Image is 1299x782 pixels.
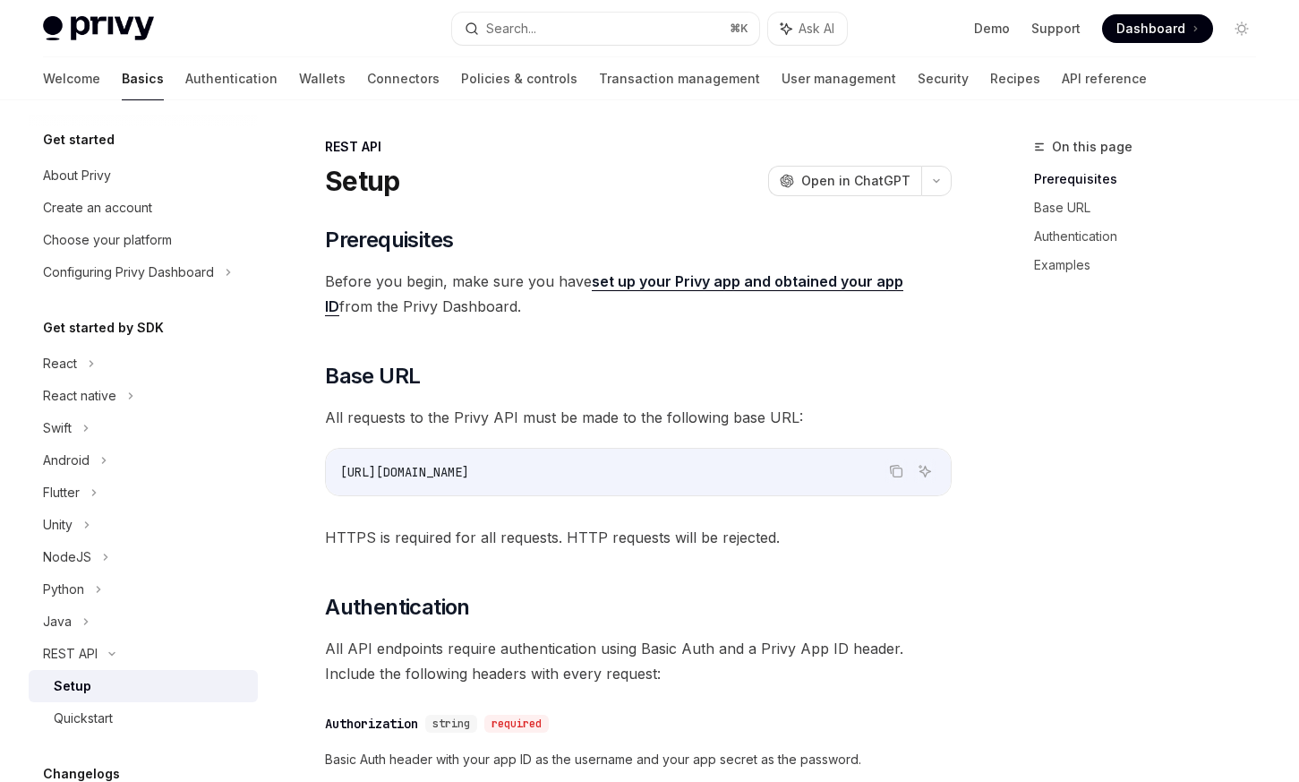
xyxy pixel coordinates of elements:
[43,385,116,407] div: React native
[29,192,258,224] a: Create an account
[599,57,760,100] a: Transaction management
[29,670,258,702] a: Setup
[974,20,1010,38] a: Demo
[43,16,154,41] img: light logo
[325,715,418,733] div: Authorization
[43,317,164,339] h5: Get started by SDK
[484,715,549,733] div: required
[367,57,440,100] a: Connectors
[43,514,73,536] div: Unity
[43,229,172,251] div: Choose your platform
[1052,136,1132,158] span: On this page
[1034,193,1270,222] a: Base URL
[730,21,748,36] span: ⌘ K
[1062,57,1147,100] a: API reference
[990,57,1040,100] a: Recipes
[43,482,80,503] div: Flutter
[43,611,72,632] div: Java
[452,13,759,45] button: Search...⌘K
[54,675,91,697] div: Setup
[325,165,399,197] h1: Setup
[43,353,77,374] div: React
[340,464,469,480] span: [URL][DOMAIN_NAME]
[801,172,910,190] span: Open in ChatGPT
[768,166,921,196] button: Open in ChatGPT
[299,57,346,100] a: Wallets
[1034,222,1270,251] a: Authentication
[43,643,98,665] div: REST API
[325,525,952,550] span: HTTPS is required for all requests. HTTP requests will be rejected.
[325,405,952,430] span: All requests to the Privy API must be made to the following base URL:
[782,57,896,100] a: User management
[43,450,90,471] div: Android
[43,129,115,150] h5: Get started
[43,579,84,600] div: Python
[325,226,453,254] span: Prerequisites
[799,20,834,38] span: Ask AI
[461,57,577,100] a: Policies & controls
[43,197,152,219] div: Create an account
[43,262,214,283] div: Configuring Privy Dashboard
[325,362,420,391] span: Base URL
[43,417,72,439] div: Swift
[325,636,952,686] span: All API endpoints require authentication using Basic Auth and a Privy App ID header. Include the ...
[1227,14,1256,43] button: Toggle dark mode
[1034,251,1270,279] a: Examples
[913,460,936,483] button: Ask AI
[486,18,536,39] div: Search...
[122,57,164,100] a: Basics
[29,702,258,735] a: Quickstart
[325,269,952,319] span: Before you begin, make sure you have from the Privy Dashboard.
[768,13,847,45] button: Ask AI
[43,165,111,186] div: About Privy
[325,749,952,770] span: Basic Auth header with your app ID as the username and your app secret as the password.
[43,546,91,568] div: NodeJS
[325,138,952,156] div: REST API
[185,57,278,100] a: Authentication
[1116,20,1185,38] span: Dashboard
[325,272,903,316] a: set up your Privy app and obtained your app ID
[325,593,470,622] span: Authentication
[885,460,908,483] button: Copy the contents from the code block
[432,717,470,731] span: string
[918,57,969,100] a: Security
[1034,165,1270,193] a: Prerequisites
[29,159,258,192] a: About Privy
[1102,14,1213,43] a: Dashboard
[43,57,100,100] a: Welcome
[54,708,113,729] div: Quickstart
[29,224,258,256] a: Choose your platform
[1031,20,1081,38] a: Support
